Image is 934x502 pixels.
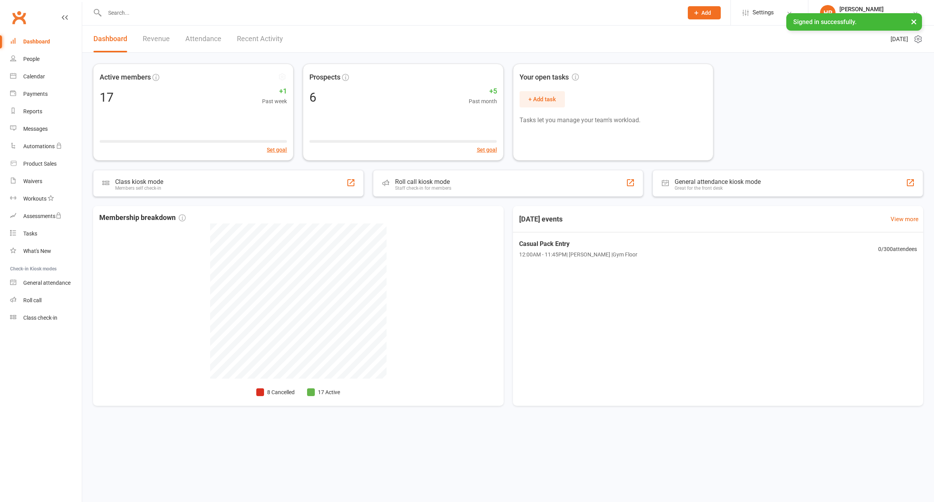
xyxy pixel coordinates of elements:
[520,91,565,107] button: + Add task
[688,6,721,19] button: Add
[395,185,451,191] div: Staff check-in for members
[185,26,221,52] a: Attendance
[477,145,497,154] button: Set goal
[469,97,497,106] span: Past month
[23,178,42,184] div: Waivers
[820,5,836,21] div: HP
[23,126,48,132] div: Messages
[10,274,82,292] a: General attendance kiosk mode
[23,196,47,202] div: Workouts
[10,173,82,190] a: Waivers
[100,91,114,104] div: 17
[878,244,917,253] span: 0 / 300 attendees
[907,13,921,30] button: ×
[701,10,711,16] span: Add
[309,91,316,104] div: 6
[469,86,497,97] span: +5
[262,97,287,106] span: Past week
[753,4,774,21] span: Settings
[519,250,637,259] span: 12:00AM - 11:45PM | [PERSON_NAME] | Gym Floor
[23,56,40,62] div: People
[237,26,283,52] a: Recent Activity
[513,212,569,226] h3: [DATE] events
[10,33,82,50] a: Dashboard
[102,7,678,18] input: Search...
[262,86,287,97] span: +1
[10,155,82,173] a: Product Sales
[395,178,451,185] div: Roll call kiosk mode
[675,185,761,191] div: Great for the front desk
[23,161,57,167] div: Product Sales
[23,297,41,303] div: Roll call
[115,178,163,185] div: Class kiosk mode
[10,120,82,138] a: Messages
[9,8,29,27] a: Clubworx
[23,108,42,114] div: Reports
[891,35,908,44] span: [DATE]
[309,72,340,83] span: Prospects
[23,248,51,254] div: What's New
[23,38,50,45] div: Dashboard
[10,138,82,155] a: Automations
[10,242,82,260] a: What's New
[839,6,912,13] div: [PERSON_NAME]
[675,178,761,185] div: General attendance kiosk mode
[99,212,186,223] span: Membership breakdown
[143,26,170,52] a: Revenue
[93,26,127,52] a: Dashboard
[10,208,82,225] a: Assessments
[23,315,57,321] div: Class check-in
[23,91,48,97] div: Payments
[23,280,71,286] div: General attendance
[23,143,55,149] div: Automations
[10,85,82,103] a: Payments
[115,185,163,191] div: Members self check-in
[23,73,45,80] div: Calendar
[520,115,707,125] p: Tasks let you manage your team's workload.
[891,215,918,224] a: View more
[10,292,82,309] a: Roll call
[23,230,37,237] div: Tasks
[23,213,62,219] div: Assessments
[520,72,579,83] span: Your open tasks
[10,225,82,242] a: Tasks
[10,103,82,120] a: Reports
[256,388,295,396] li: 8 Cancelled
[793,18,856,26] span: Signed in successfully.
[10,190,82,208] a: Workouts
[10,309,82,327] a: Class kiosk mode
[307,388,340,396] li: 17 Active
[100,72,151,83] span: Active members
[10,50,82,68] a: People
[267,145,287,154] button: Set goal
[10,68,82,85] a: Calendar
[839,13,912,20] div: ZNTH Rehab & Training Centre
[519,239,637,249] span: Casual Pack Entry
